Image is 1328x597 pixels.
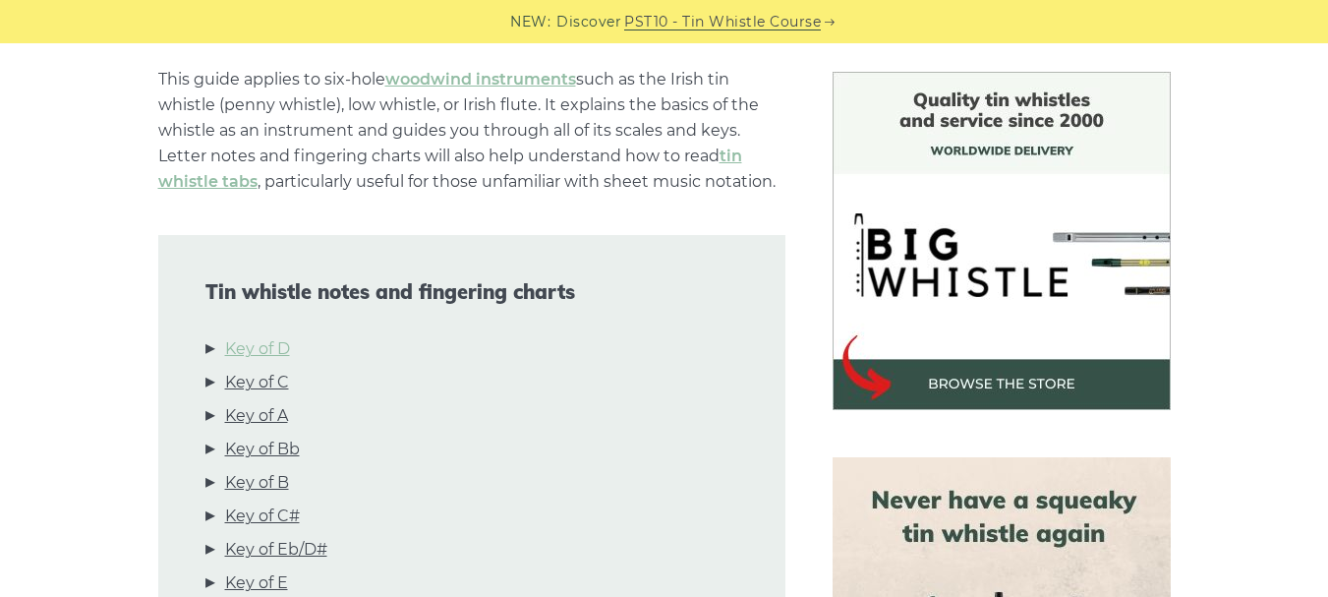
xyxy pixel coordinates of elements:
a: woodwind instruments [385,70,576,89]
a: Key of C# [225,504,300,529]
a: Key of A [225,403,288,429]
a: Key of E [225,570,288,596]
span: Tin whistle notes and fingering charts [205,280,738,304]
a: Key of B [225,470,289,496]
a: Key of C [225,370,289,395]
span: NEW: [510,11,550,33]
a: Key of Bb [225,437,300,462]
span: Discover [556,11,621,33]
a: Key of D [225,336,290,362]
p: This guide applies to six-hole such as the Irish tin whistle (penny whistle), low whistle, or Iri... [158,67,785,195]
a: Key of Eb/D# [225,537,327,563]
a: PST10 - Tin Whistle Course [624,11,821,33]
img: BigWhistle Tin Whistle Store [833,72,1171,410]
